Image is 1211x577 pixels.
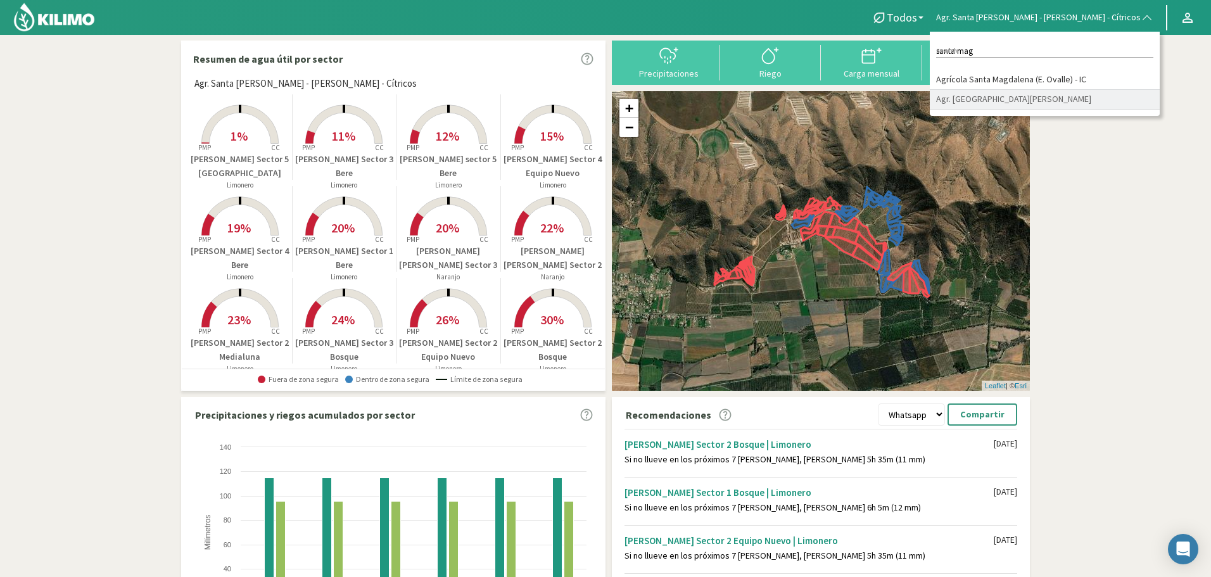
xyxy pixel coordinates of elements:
[501,336,605,364] p: [PERSON_NAME] Sector 2 Bosque
[436,312,459,327] span: 26%
[723,69,817,78] div: Riego
[188,364,292,374] p: Limonero
[302,235,315,244] tspan: PMP
[396,153,500,180] p: [PERSON_NAME] sector 5 Bere
[825,69,918,78] div: Carga mensual
[188,244,292,272] p: [PERSON_NAME] Sector 4 Bere
[511,327,524,336] tspan: PMP
[720,45,821,79] button: Riego
[224,541,231,548] text: 60
[271,143,280,152] tspan: CC
[618,45,720,79] button: Precipitaciones
[220,443,231,451] text: 140
[407,327,419,336] tspan: PMP
[227,220,251,236] span: 19%
[501,244,605,272] p: [PERSON_NAME] [PERSON_NAME] Sector 2
[821,45,922,79] button: Carga mensual
[198,143,211,152] tspan: PMP
[625,535,994,547] div: [PERSON_NAME] Sector 2 Equipo Nuevo | Limonero
[227,312,251,327] span: 23%
[220,467,231,475] text: 120
[887,11,917,24] span: Todos
[376,235,384,244] tspan: CC
[198,327,211,336] tspan: PMP
[625,438,994,450] div: [PERSON_NAME] Sector 2 Bosque | Limonero
[203,515,212,550] text: Milímetros
[511,143,524,152] tspan: PMP
[501,153,605,180] p: [PERSON_NAME] Sector 4 Equipo Nuevo
[540,220,564,236] span: 22%
[271,235,280,244] tspan: CC
[293,244,396,272] p: [PERSON_NAME] Sector 1 Bere
[501,180,605,191] p: Limonero
[293,364,396,374] p: Limonero
[407,143,419,152] tspan: PMP
[436,128,459,144] span: 12%
[293,336,396,364] p: [PERSON_NAME] Sector 3 Bosque
[188,180,292,191] p: Limonero
[540,312,564,327] span: 30%
[625,454,994,465] div: Si no llueve en los próximos 7 [PERSON_NAME], [PERSON_NAME] 5h 35m (11 mm)
[258,375,339,384] span: Fuera de zona segura
[198,235,211,244] tspan: PMP
[436,375,523,384] span: Límite de zona segura
[982,381,1030,391] div: | ©
[985,382,1006,390] a: Leaflet
[926,69,1020,78] div: Reportes
[195,407,415,422] p: Precipitaciones y riegos acumulados por sector
[194,77,417,91] span: Agr. Santa [PERSON_NAME] - [PERSON_NAME] - Cítricos
[13,2,96,32] img: Kilimo
[407,235,419,244] tspan: PMP
[1015,382,1027,390] a: Esri
[479,327,488,336] tspan: CC
[224,565,231,573] text: 40
[960,407,1005,422] p: Compartir
[584,327,593,336] tspan: CC
[994,486,1017,497] div: [DATE]
[1168,534,1198,564] div: Open Intercom Messenger
[302,143,315,152] tspan: PMP
[220,492,231,500] text: 100
[231,128,248,144] span: 1%
[501,364,605,374] p: Limonero
[994,535,1017,545] div: [DATE]
[188,336,292,364] p: [PERSON_NAME] Sector 2 Medialuna
[619,99,638,118] a: Zoom in
[936,11,1141,24] span: Agr. Santa [PERSON_NAME] - [PERSON_NAME] - Cítricos
[948,403,1017,426] button: Compartir
[626,407,711,422] p: Recomendaciones
[479,143,488,152] tspan: CC
[622,69,716,78] div: Precipitaciones
[501,272,605,282] p: Naranjo
[224,516,231,524] text: 80
[540,128,564,144] span: 15%
[396,244,500,272] p: [PERSON_NAME] [PERSON_NAME] Sector 3
[271,327,280,336] tspan: CC
[293,153,396,180] p: [PERSON_NAME] Sector 3 Bere
[332,128,355,144] span: 11%
[302,327,315,336] tspan: PMP
[293,180,396,191] p: Limonero
[930,70,1160,90] li: Agrícola Santa Magdalena (E. Ovalle) - IC
[436,220,459,236] span: 20%
[396,272,500,282] p: Naranjo
[625,550,994,561] div: Si no llueve en los próximos 7 [PERSON_NAME], [PERSON_NAME] 5h 35m (11 mm)
[584,143,593,152] tspan: CC
[396,336,500,364] p: [PERSON_NAME] Sector 2 Equipo Nuevo
[396,364,500,374] p: Limonero
[994,438,1017,449] div: [DATE]
[479,235,488,244] tspan: CC
[193,51,343,67] p: Resumen de agua útil por sector
[188,272,292,282] p: Limonero
[396,180,500,191] p: Limonero
[376,143,384,152] tspan: CC
[922,45,1024,79] button: Reportes
[584,235,593,244] tspan: CC
[331,220,355,236] span: 20%
[376,327,384,336] tspan: CC
[293,272,396,282] p: Limonero
[930,90,1160,110] li: Agr. [GEOGRAPHIC_DATA][PERSON_NAME]
[619,118,638,137] a: Zoom out
[188,153,292,180] p: [PERSON_NAME] Sector 5 [GEOGRAPHIC_DATA]
[625,502,994,513] div: Si no llueve en los próximos 7 [PERSON_NAME], [PERSON_NAME] 6h 5m (12 mm)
